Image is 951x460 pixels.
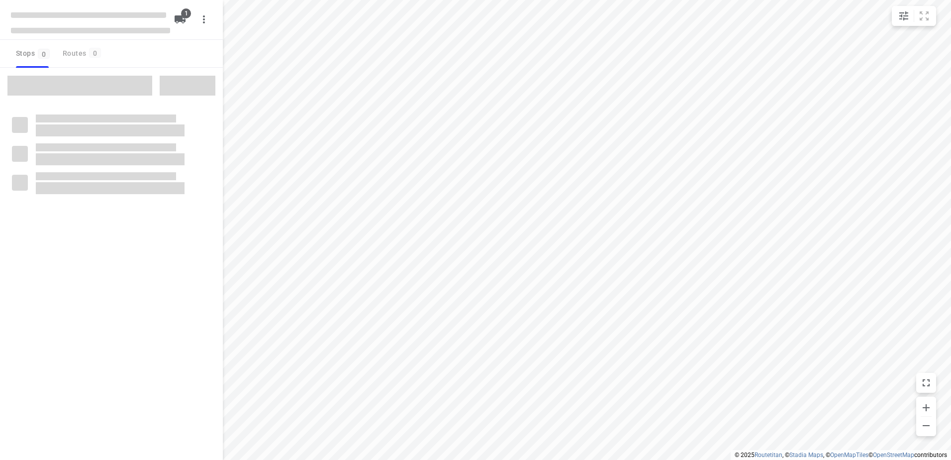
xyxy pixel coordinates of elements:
[789,452,823,459] a: Stadia Maps
[873,452,914,459] a: OpenStreetMap
[892,6,936,26] div: small contained button group
[735,452,947,459] li: © 2025 , © , © © contributors
[830,452,868,459] a: OpenMapTiles
[755,452,782,459] a: Routetitan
